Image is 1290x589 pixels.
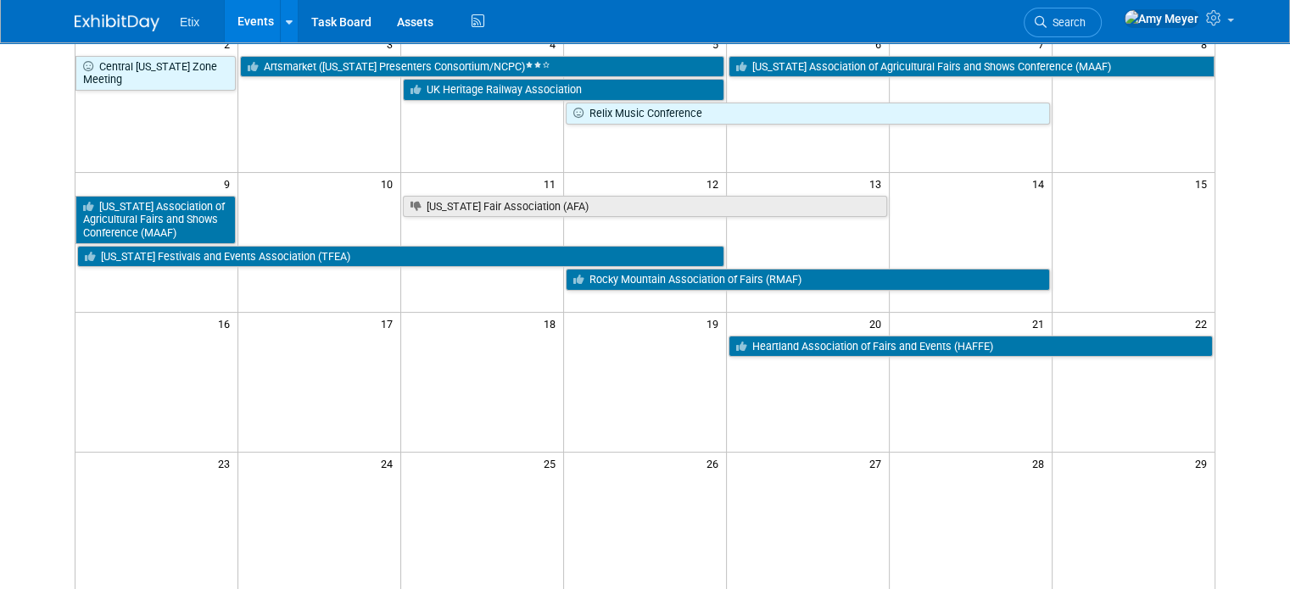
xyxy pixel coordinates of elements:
[216,313,237,334] span: 16
[379,173,400,194] span: 10
[1193,313,1215,334] span: 22
[1024,8,1102,37] a: Search
[711,33,726,54] span: 5
[403,79,724,101] a: UK Heritage Railway Association
[566,103,1050,125] a: Relix Music Conference
[403,196,887,218] a: [US_STATE] Fair Association (AFA)
[1030,453,1052,474] span: 28
[240,56,724,78] a: Artsmarket ([US_STATE] Presenters Consortium/NCPC)
[222,173,237,194] span: 9
[705,313,726,334] span: 19
[77,246,724,268] a: [US_STATE] Festivals and Events Association (TFEA)
[75,14,159,31] img: ExhibitDay
[566,269,1050,291] a: Rocky Mountain Association of Fairs (RMAF)
[1030,313,1052,334] span: 21
[868,313,889,334] span: 20
[548,33,563,54] span: 4
[385,33,400,54] span: 3
[705,453,726,474] span: 26
[729,56,1215,78] a: [US_STATE] Association of Agricultural Fairs and Shows Conference (MAAF)
[216,453,237,474] span: 23
[75,196,236,244] a: [US_STATE] Association of Agricultural Fairs and Shows Conference (MAAF)
[874,33,889,54] span: 6
[379,313,400,334] span: 17
[542,313,563,334] span: 18
[379,453,400,474] span: 24
[1193,453,1215,474] span: 29
[75,56,236,91] a: Central [US_STATE] Zone Meeting
[705,173,726,194] span: 12
[1030,173,1052,194] span: 14
[1047,16,1086,29] span: Search
[222,33,237,54] span: 2
[1199,33,1215,54] span: 8
[1193,173,1215,194] span: 15
[542,173,563,194] span: 11
[1036,33,1052,54] span: 7
[180,15,199,29] span: Etix
[868,173,889,194] span: 13
[868,453,889,474] span: 27
[1124,9,1199,28] img: Amy Meyer
[542,453,563,474] span: 25
[729,336,1213,358] a: Heartland Association of Fairs and Events (HAFFE)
